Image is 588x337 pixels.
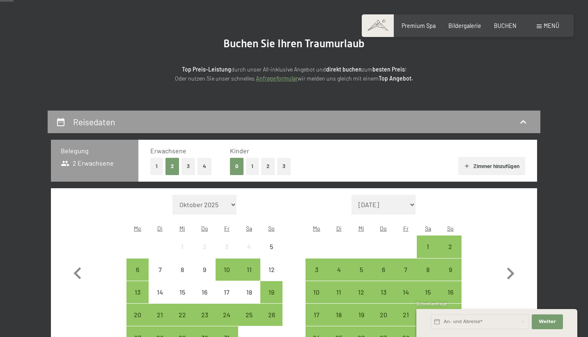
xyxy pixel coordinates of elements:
[305,304,328,326] div: Anreise möglich
[417,281,439,303] div: Anreise möglich
[194,312,215,332] div: 23
[372,259,395,281] div: Anreise möglich
[149,281,171,303] div: Anreise nicht möglich
[216,259,238,281] div: Fri Oct 10 2025
[216,243,237,264] div: 3
[440,289,461,309] div: 16
[239,289,260,309] div: 18
[224,225,230,232] abbr: Freitag
[395,289,416,309] div: 14
[305,259,328,281] div: Anreise möglich
[216,304,238,326] div: Anreise möglich
[216,281,238,303] div: Anreise nicht möglich
[305,304,328,326] div: Mon Nov 17 2025
[351,289,371,309] div: 12
[61,146,129,155] h3: Belegung
[532,314,563,329] button: Weiter
[238,281,260,303] div: Sat Oct 18 2025
[372,259,395,281] div: Thu Nov 06 2025
[305,281,328,303] div: Anreise möglich
[171,259,193,281] div: Wed Oct 08 2025
[171,259,193,281] div: Anreise nicht möglich
[149,281,171,303] div: Tue Oct 14 2025
[238,304,260,326] div: Anreise möglich
[260,304,283,326] div: Sun Oct 26 2025
[194,289,215,309] div: 16
[193,235,216,258] div: Thu Oct 02 2025
[238,304,260,326] div: Sat Oct 25 2025
[216,266,237,287] div: 10
[439,281,462,303] div: Sun Nov 16 2025
[157,225,163,232] abbr: Dienstag
[171,281,193,303] div: Wed Oct 15 2025
[494,22,517,29] a: BUCHEN
[373,312,394,332] div: 20
[448,22,481,29] span: Bildergalerie
[149,266,170,287] div: 7
[127,289,148,309] div: 13
[216,259,238,281] div: Anreise möglich
[402,22,436,29] a: Premium Spa
[194,243,215,264] div: 2
[149,304,171,326] div: Tue Oct 21 2025
[126,259,149,281] div: Anreise möglich
[179,225,185,232] abbr: Mittwoch
[171,235,193,258] div: Anreise nicht möglich
[126,259,149,281] div: Mon Oct 06 2025
[351,266,371,287] div: 5
[350,281,372,303] div: Wed Nov 12 2025
[201,225,208,232] abbr: Donnerstag
[418,266,438,287] div: 8
[149,312,170,332] div: 21
[193,281,216,303] div: Thu Oct 16 2025
[380,225,387,232] abbr: Donnerstag
[372,304,395,326] div: Anreise möglich
[439,259,462,281] div: Anreise möglich
[193,304,216,326] div: Thu Oct 23 2025
[328,304,350,326] div: Tue Nov 18 2025
[395,281,417,303] div: Fri Nov 14 2025
[127,312,148,332] div: 20
[182,66,231,73] strong: Top Preis-Leistung
[149,304,171,326] div: Anreise möglich
[439,235,462,258] div: Sun Nov 02 2025
[198,158,211,175] button: 4
[172,312,193,332] div: 22
[358,225,364,232] abbr: Mittwoch
[372,304,395,326] div: Thu Nov 20 2025
[172,243,193,264] div: 1
[256,75,298,82] a: Anfrageformular
[260,281,283,303] div: Anreise möglich
[425,225,431,232] abbr: Samstag
[350,304,372,326] div: Anreise möglich
[260,235,283,258] div: Anreise nicht möglich
[260,235,283,258] div: Sun Oct 05 2025
[172,289,193,309] div: 15
[417,259,439,281] div: Sat Nov 08 2025
[395,312,416,332] div: 21
[306,289,327,309] div: 10
[305,281,328,303] div: Mon Nov 10 2025
[260,304,283,326] div: Anreise möglich
[328,304,350,326] div: Anreise möglich
[261,312,282,332] div: 26
[328,259,350,281] div: Anreise möglich
[417,259,439,281] div: Anreise möglich
[416,301,447,306] span: Schnellanfrage
[350,304,372,326] div: Wed Nov 19 2025
[126,281,149,303] div: Mon Oct 13 2025
[194,266,215,287] div: 9
[418,289,438,309] div: 15
[61,159,114,168] span: 2 Erwachsene
[395,259,417,281] div: Anreise möglich
[544,22,559,29] span: Menü
[373,289,394,309] div: 13
[149,259,171,281] div: Anreise nicht möglich
[417,281,439,303] div: Sat Nov 15 2025
[372,66,405,73] strong: besten Preis
[328,312,349,332] div: 18
[223,37,365,50] span: Buchen Sie Ihren Traumurlaub
[439,235,462,258] div: Anreise möglich
[350,259,372,281] div: Wed Nov 05 2025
